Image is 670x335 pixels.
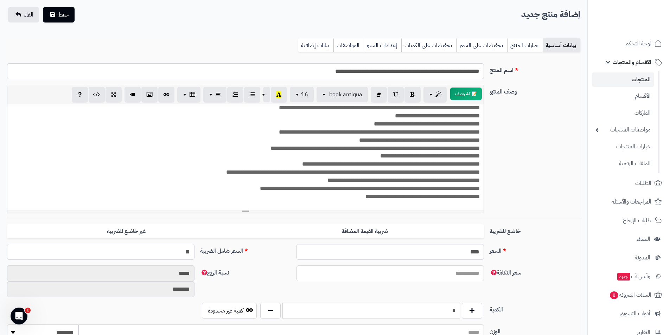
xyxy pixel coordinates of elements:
[25,308,31,313] span: 1
[200,269,229,277] span: نسبة الربح
[490,269,521,277] span: سعر التكلفة
[333,38,364,52] a: المواصفات
[592,193,666,210] a: المراجعات والأسئلة
[245,224,484,239] label: ضريبة القيمة المضافة
[401,38,456,52] a: تخفيضات على الكميات
[592,139,654,154] a: خيارات المنتجات
[364,38,401,52] a: إعدادات السيو
[609,290,651,300] span: السلات المتروكة
[8,7,39,22] a: الغاء
[450,88,482,100] button: 📝 AI وصف
[487,63,583,75] label: اسم المنتج
[625,39,651,49] span: لوحة التحكم
[329,90,362,99] span: book antiqua
[317,87,368,102] button: book antiqua
[592,72,654,87] a: المنتجات
[592,305,666,322] a: أدوات التسويق
[24,11,33,19] span: الغاء
[592,122,654,137] a: مواصفات المنتجات
[592,105,654,121] a: الماركات
[613,57,651,67] span: الأقسام والمنتجات
[623,215,651,225] span: طلبات الإرجاع
[487,303,583,314] label: الكمية
[610,291,618,299] span: 8
[635,178,651,188] span: الطلبات
[487,244,583,255] label: السعر
[592,249,666,266] a: المدونة
[592,35,666,52] a: لوحة التحكم
[592,89,654,104] a: الأقسام
[635,253,650,263] span: المدونة
[622,5,663,20] img: logo-2.png
[617,273,630,281] span: جديد
[298,38,333,52] a: بيانات إضافية
[11,308,27,324] iframe: Intercom live chat
[290,87,314,102] button: 16
[58,11,69,19] span: حفظ
[592,231,666,247] a: العملاء
[592,175,666,192] a: الطلبات
[612,197,651,207] span: المراجعات والأسئلة
[637,234,650,244] span: العملاء
[592,286,666,303] a: السلات المتروكة8
[617,271,650,281] span: وآتس آب
[521,7,580,22] h2: إضافة منتج جديد
[507,38,543,52] a: خيارات المنتج
[456,38,507,52] a: تخفيضات على السعر
[43,7,75,22] button: حفظ
[487,224,583,236] label: خاضع للضريبة
[7,224,245,239] label: غير خاضع للضريبه
[592,156,654,171] a: الملفات الرقمية
[620,309,650,318] span: أدوات التسويق
[301,90,308,99] span: 16
[487,85,583,96] label: وصف المنتج
[592,212,666,229] a: طلبات الإرجاع
[197,244,294,255] label: السعر شامل الضريبة
[592,268,666,285] a: وآتس آبجديد
[543,38,580,52] a: بيانات أساسية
